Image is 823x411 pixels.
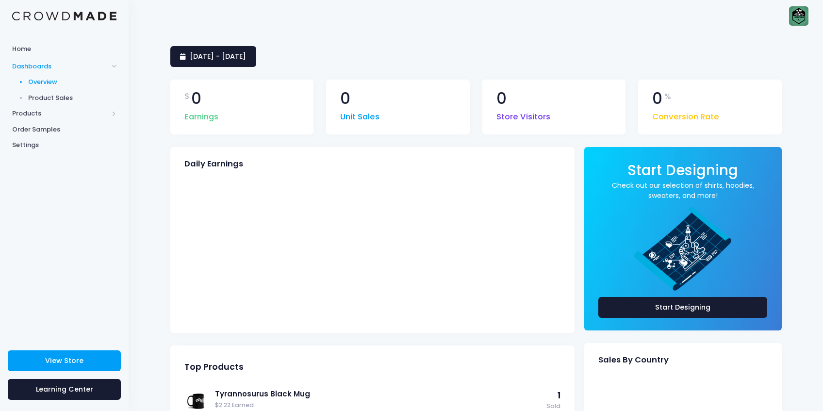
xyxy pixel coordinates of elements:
span: Overview [28,77,117,87]
span: Sales By Country [598,355,669,365]
span: 0 [340,91,350,107]
span: Products [12,109,108,118]
span: Dashboards [12,62,108,71]
span: Sold [546,402,560,411]
span: $ [184,91,190,102]
span: Unit Sales [340,106,379,123]
a: View Store [8,350,121,371]
span: View Store [45,356,83,365]
a: Tyrannosurus Black Mug [215,389,542,399]
span: Top Products [184,362,244,372]
span: $2.22 Earned [215,401,542,410]
span: Store Visitors [496,106,550,123]
span: Home [12,44,116,54]
span: [DATE] - [DATE] [190,51,246,61]
span: Order Samples [12,125,116,134]
a: Check out our selection of shirts, hoodies, sweaters, and more! [598,181,768,201]
img: User [789,6,808,26]
span: 0 [652,91,662,107]
span: Settings [12,140,116,150]
span: Product Sales [28,93,117,103]
span: Conversion Rate [652,106,719,123]
span: Learning Center [36,384,93,394]
span: Start Designing [627,160,738,180]
img: Logo [12,12,116,21]
span: % [664,91,671,102]
span: 1 [558,390,560,401]
span: 0 [191,91,201,107]
a: Start Designing [598,297,768,318]
span: Daily Earnings [184,159,243,169]
span: Earnings [184,106,218,123]
span: 0 [496,91,507,107]
a: [DATE] - [DATE] [170,46,256,67]
a: Learning Center [8,379,121,400]
a: Start Designing [627,168,738,178]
